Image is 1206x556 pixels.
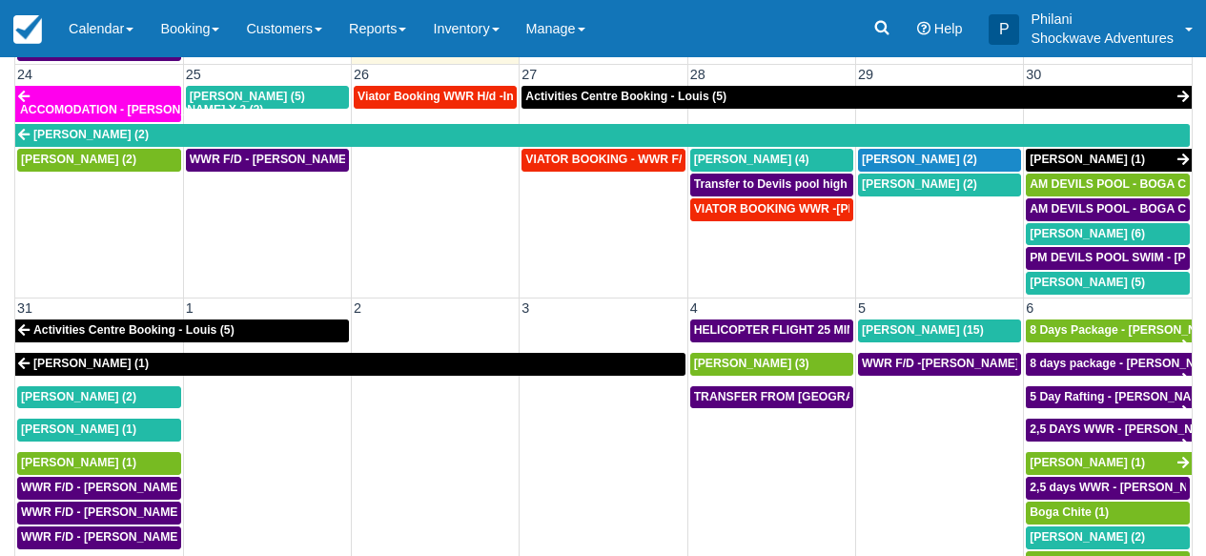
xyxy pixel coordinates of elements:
[690,319,853,342] a: HELICOPTER FLIGHT 25 MINS- [PERSON_NAME] X1 (1)
[690,353,853,376] a: [PERSON_NAME] (3)
[1026,502,1190,525] a: Boga Chite (1)
[1030,530,1145,544] span: [PERSON_NAME] (2)
[1026,353,1192,376] a: 8 days package - [PERSON_NAME] X1 (1)
[190,153,368,166] span: WWR F/D - [PERSON_NAME] (5)
[1026,452,1192,475] a: [PERSON_NAME] (1)
[186,86,349,109] a: [PERSON_NAME] (5)
[33,128,149,141] span: [PERSON_NAME] (2)
[21,390,136,403] span: [PERSON_NAME] (2)
[354,86,517,109] a: Viator Booking WWR H/d -Inchbald [PERSON_NAME] X 4 (4)
[15,319,349,342] a: Activities Centre Booking - Louis (5)
[690,198,853,221] a: VIATOR BOOKING WWR -[PERSON_NAME] X2 (2)
[17,419,181,442] a: [PERSON_NAME] (1)
[1030,276,1145,289] span: [PERSON_NAME] (5)
[694,357,809,370] span: [PERSON_NAME] (3)
[1026,247,1190,270] a: PM DEVILS POOL SWIM - [PERSON_NAME] X 2 (2)
[1030,456,1145,469] span: [PERSON_NAME] (1)
[858,319,1021,342] a: [PERSON_NAME] (15)
[21,422,136,436] span: [PERSON_NAME] (1)
[15,124,1190,147] a: [PERSON_NAME] (2)
[694,153,809,166] span: [PERSON_NAME] (4)
[17,452,181,475] a: [PERSON_NAME] (1)
[989,14,1019,45] div: P
[17,526,181,549] a: WWR F/D - [PERSON_NAME] X 1 (1)
[690,149,853,172] a: [PERSON_NAME] (4)
[862,177,977,191] span: [PERSON_NAME] (2)
[858,149,1021,172] a: [PERSON_NAME] (2)
[184,300,195,316] span: 1
[521,86,1192,109] a: Activities Centre Booking - Louis (5)
[358,90,690,103] span: Viator Booking WWR H/d -Inchbald [PERSON_NAME] X 4 (4)
[856,67,875,82] span: 29
[1031,29,1174,48] p: Shockwave Adventures
[15,300,34,316] span: 31
[858,353,1021,376] a: WWR F/D -[PERSON_NAME] X 15 (15)
[694,177,1008,191] span: Transfer to Devils pool high tea- [PERSON_NAME] X4 (4)
[33,323,235,337] span: Activities Centre Booking - Louis (5)
[352,67,371,82] span: 26
[17,477,181,500] a: WWR F/D - [PERSON_NAME] X 2 (2)
[352,300,363,316] span: 2
[1026,319,1192,342] a: 8 Days Package - [PERSON_NAME] (1)
[688,67,707,82] span: 28
[862,153,977,166] span: [PERSON_NAME] (2)
[1026,272,1190,295] a: [PERSON_NAME] (5)
[21,481,220,494] span: WWR F/D - [PERSON_NAME] X 2 (2)
[15,67,34,82] span: 24
[694,323,1003,337] span: HELICOPTER FLIGHT 25 MINS- [PERSON_NAME] X1 (1)
[694,390,1152,403] span: TRANSFER FROM [GEOGRAPHIC_DATA] TO VIC FALLS - [PERSON_NAME] X 1 (1)
[1026,386,1192,409] a: 5 Day Rafting - [PERSON_NAME] X1 (1)
[521,149,685,172] a: VIATOR BOOKING - WWR F/[PERSON_NAME], [PERSON_NAME] 4 (4)
[525,90,726,103] span: Activities Centre Booking - Louis (5)
[690,174,853,196] a: Transfer to Devils pool high tea- [PERSON_NAME] X4 (4)
[21,456,136,469] span: [PERSON_NAME] (1)
[934,21,963,36] span: Help
[862,323,984,337] span: [PERSON_NAME] (15)
[21,153,136,166] span: [PERSON_NAME] (2)
[20,103,263,116] span: ACCOMODATION - [PERSON_NAME] X 2 (2)
[862,357,1071,370] span: WWR F/D -[PERSON_NAME] X 15 (15)
[1026,198,1190,221] a: AM DEVILS POOL - BOGA CHITE X 1 (1)
[190,90,305,103] span: [PERSON_NAME] (5)
[520,300,531,316] span: 3
[15,86,181,122] a: ACCOMODATION - [PERSON_NAME] X 2 (2)
[1026,174,1190,196] a: AM DEVILS POOL - BOGA CHITE X 1 (1)
[21,505,363,519] span: WWR F/D - [PERSON_NAME] [PERSON_NAME] OHKKA X1 (1)
[13,15,42,44] img: checkfront-main-nav-mini-logo.png
[17,149,181,172] a: [PERSON_NAME] (2)
[17,502,181,525] a: WWR F/D - [PERSON_NAME] [PERSON_NAME] OHKKA X1 (1)
[17,386,181,409] a: [PERSON_NAME] (2)
[690,386,853,409] a: TRANSFER FROM [GEOGRAPHIC_DATA] TO VIC FALLS - [PERSON_NAME] X 1 (1)
[525,153,911,166] span: VIATOR BOOKING - WWR F/[PERSON_NAME], [PERSON_NAME] 4 (4)
[1026,477,1190,500] a: 2,5 days WWR - [PERSON_NAME] X2 (2)
[1030,227,1145,240] span: [PERSON_NAME] (6)
[1026,223,1190,246] a: [PERSON_NAME] (6)
[688,300,700,316] span: 4
[694,202,970,216] span: VIATOR BOOKING WWR -[PERSON_NAME] X2 (2)
[1031,10,1174,29] p: Philani
[1026,149,1192,172] a: [PERSON_NAME] (1)
[1026,419,1192,442] a: 2,5 DAYS WWR - [PERSON_NAME] X1 (1)
[15,353,685,376] a: [PERSON_NAME] (1)
[1030,505,1109,519] span: Boga Chite (1)
[184,67,203,82] span: 25
[1024,67,1043,82] span: 30
[858,174,1021,196] a: [PERSON_NAME] (2)
[856,300,868,316] span: 5
[917,22,930,35] i: Help
[1030,153,1145,166] span: [PERSON_NAME] (1)
[186,149,349,172] a: WWR F/D - [PERSON_NAME] (5)
[520,67,539,82] span: 27
[1024,300,1035,316] span: 6
[33,357,149,370] span: [PERSON_NAME] (1)
[1026,526,1190,549] a: [PERSON_NAME] (2)
[21,530,220,544] span: WWR F/D - [PERSON_NAME] X 1 (1)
